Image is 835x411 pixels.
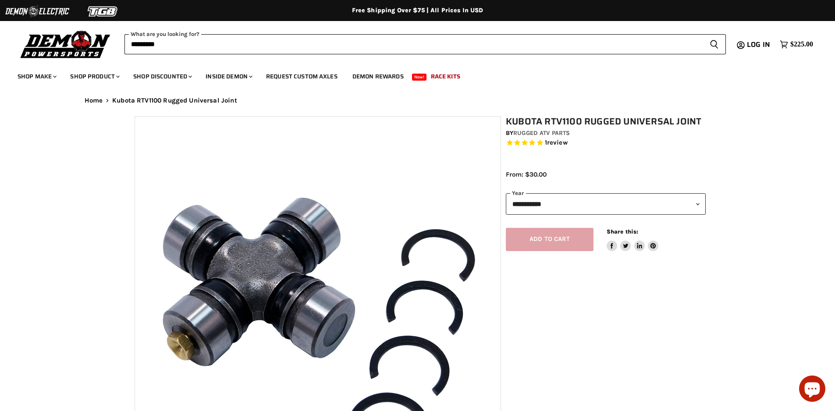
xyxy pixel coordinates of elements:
[506,193,706,215] select: year
[545,138,568,146] span: 1 reviews
[506,116,706,127] h1: Kubota RTV1100 Rugged Universal Joint
[346,67,410,85] a: Demon Rewards
[127,67,197,85] a: Shop Discounted
[124,34,726,54] form: Product
[796,376,828,404] inbox-online-store-chat: Shopify online store chat
[506,170,547,178] span: From: $30.00
[506,128,706,138] div: by
[11,64,811,85] ul: Main menu
[4,3,70,20] img: Demon Electric Logo 2
[64,67,125,85] a: Shop Product
[607,228,659,251] aside: Share this:
[424,67,467,85] a: Race Kits
[70,3,136,20] img: TGB Logo 2
[85,97,103,104] a: Home
[112,97,237,104] span: Kubota RTV1100 Rugged Universal Joint
[506,138,706,148] span: Rated 5.0 out of 5 stars 1 reviews
[67,7,768,14] div: Free Shipping Over $75 | All Prices In USD
[607,228,638,235] span: Share this:
[703,34,726,54] button: Search
[18,28,114,60] img: Demon Powersports
[790,40,813,49] span: $225.00
[747,39,770,50] span: Log in
[775,38,817,51] a: $225.00
[547,138,568,146] span: review
[124,34,703,54] input: When autocomplete results are available use up and down arrows to review and enter to select
[412,74,427,81] span: New!
[199,67,258,85] a: Inside Demon
[11,67,62,85] a: Shop Make
[743,41,775,49] a: Log in
[513,129,570,137] a: Rugged ATV Parts
[67,97,768,104] nav: Breadcrumbs
[259,67,344,85] a: Request Custom Axles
